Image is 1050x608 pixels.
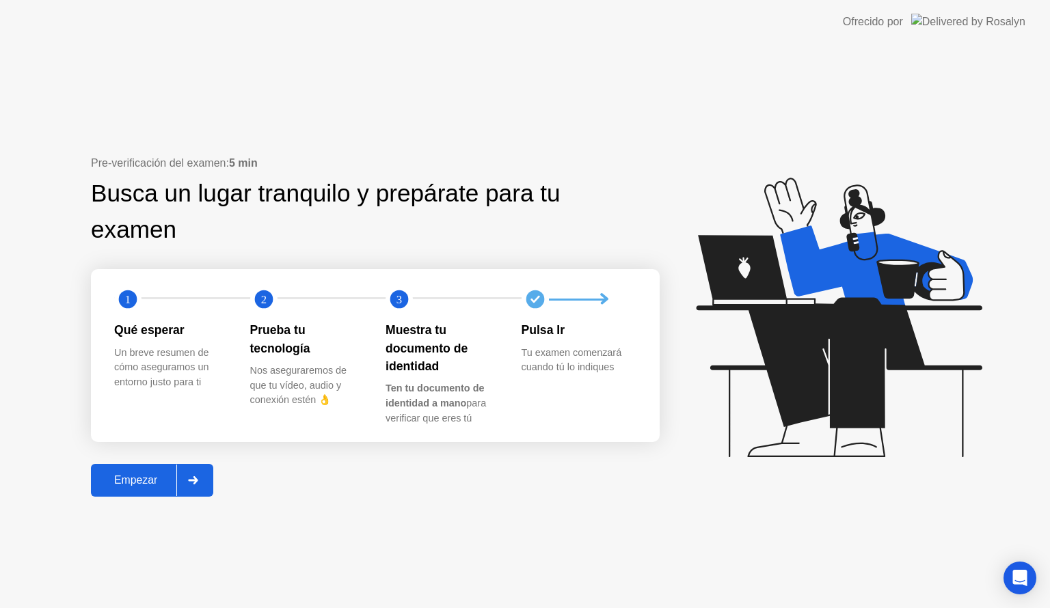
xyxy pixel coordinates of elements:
div: Empezar [95,474,176,486]
img: Delivered by Rosalyn [911,14,1025,29]
div: Pre-verificación del examen: [91,155,660,171]
div: para verificar que eres tú [386,381,500,426]
div: Pulsa Ir [522,321,636,339]
div: Busca un lugar tranquilo y prepárate para tu examen [91,176,573,248]
div: Muestra tu documento de identidad [386,321,500,375]
b: 5 min [229,157,258,169]
text: 1 [125,293,131,306]
text: 2 [260,293,266,306]
div: Un breve resumen de cómo aseguramos un entorno justo para ti [114,346,228,390]
div: Nos aseguraremos de que tu vídeo, audio y conexión estén 👌 [250,363,364,408]
b: Ten tu documento de identidad a mano [386,383,484,409]
div: Tu examen comenzará cuando tú lo indiques [522,346,636,375]
div: Open Intercom Messenger [1004,562,1036,594]
div: Qué esperar [114,321,228,339]
div: Ofrecido por [843,14,903,30]
text: 3 [396,293,402,306]
div: Prueba tu tecnología [250,321,364,357]
button: Empezar [91,464,213,497]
